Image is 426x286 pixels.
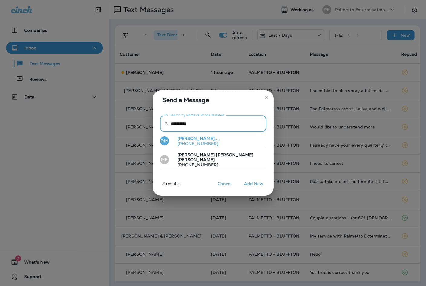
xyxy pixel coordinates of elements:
span: [PERSON_NAME] [177,157,215,162]
div: DM [160,136,169,145]
span: Send a Message [162,95,266,105]
button: ME[PERSON_NAME] [PERSON_NAME] [PERSON_NAME][PHONE_NUMBER] [160,151,266,170]
span: [PERSON_NAME],... [177,136,220,141]
p: [PHONE_NUMBER] [173,141,220,146]
label: To: Search by Name or Phone Number [164,113,224,118]
button: Cancel [213,179,236,188]
button: DM[PERSON_NAME],... [PHONE_NUMBER] [160,134,266,148]
button: close [262,93,271,102]
button: Add New [241,179,267,188]
span: [PERSON_NAME] [PERSON_NAME] [177,152,254,158]
div: ME [160,155,169,164]
p: 2 results [150,181,180,191]
p: [PHONE_NUMBER] [173,162,264,167]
